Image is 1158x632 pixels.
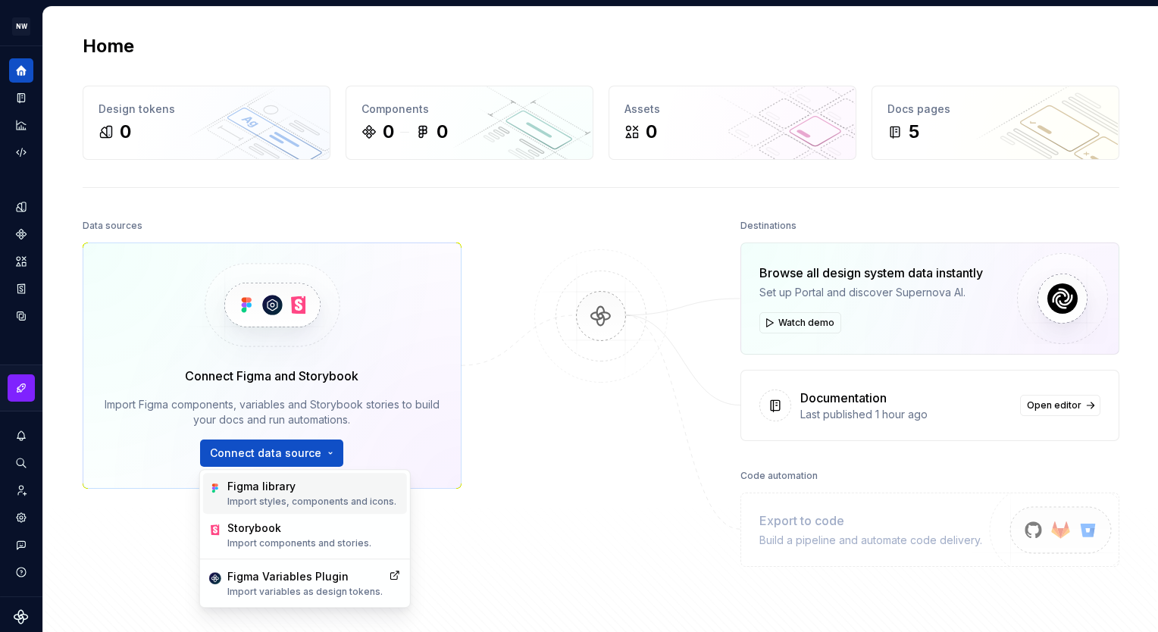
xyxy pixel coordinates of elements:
div: 0 [437,120,448,144]
a: Code automation [9,140,33,164]
div: Browse all design system data instantly [759,264,983,282]
div: Storybook [227,521,371,536]
button: NW [3,10,39,42]
div: Last published 1 hour ago [800,407,1011,422]
a: Design tokens0 [83,86,330,160]
div: Code automation [740,465,818,487]
a: Home [9,58,33,83]
div: Build a pipeline and automate code delivery. [759,533,982,548]
div: 0 [646,120,657,144]
button: Watch demo [759,312,841,333]
p: Import components and stories. [227,537,371,549]
div: Components [361,102,577,117]
a: Assets0 [609,86,856,160]
span: Watch demo [778,317,834,329]
div: 0 [383,120,394,144]
svg: Supernova Logo [14,609,29,624]
a: Data sources [9,304,33,328]
p: Import variables as design tokens. [227,586,383,598]
div: Export to code [759,512,982,530]
button: Search ⌘K [9,451,33,475]
button: Connect data source [200,440,343,467]
a: Components00 [346,86,593,160]
div: 0 [120,120,131,144]
p: Import styles, components and icons. [227,496,396,508]
button: Notifications [9,424,33,448]
a: Open editor [1020,395,1100,416]
a: Assets [9,249,33,274]
button: Contact support [9,533,33,557]
a: Storybook stories [9,277,33,301]
a: Docs pages5 [872,86,1119,160]
div: Connect Figma and Storybook [185,367,358,385]
a: Design tokens [9,195,33,219]
div: Import Figma components, variables and Storybook stories to build your docs and run automations. [105,397,440,427]
div: Destinations [740,215,797,236]
a: Analytics [9,113,33,137]
span: Connect data source [210,446,321,461]
span: Open editor [1027,399,1081,411]
div: Docs pages [887,102,1103,117]
div: Data sources [83,215,142,236]
a: Settings [9,505,33,530]
div: Assets [624,102,840,117]
a: Invite team [9,478,33,502]
div: Figma library [227,479,396,494]
div: 5 [909,120,919,144]
a: Documentation [9,86,33,110]
div: Design tokens [99,102,315,117]
div: Set up Portal and discover Supernova AI. [759,285,983,300]
div: Figma Variables Plugin [227,569,383,584]
div: Documentation [800,389,887,407]
h2: Home [83,34,134,58]
div: NW [12,17,30,36]
a: Components [9,222,33,246]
